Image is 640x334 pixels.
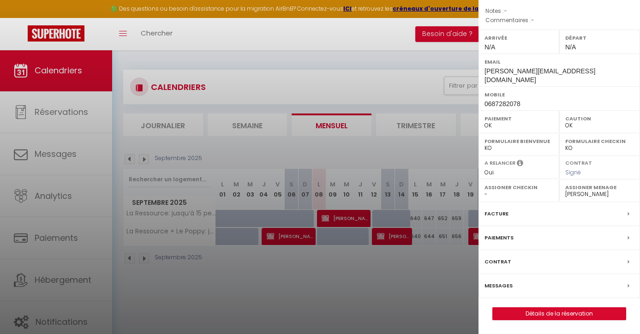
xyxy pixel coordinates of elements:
label: Départ [565,33,634,42]
span: [PERSON_NAME][EMAIL_ADDRESS][DOMAIN_NAME] [484,67,595,83]
span: - [504,7,507,15]
label: Assigner Menage [565,183,634,192]
label: Arrivée [484,33,553,42]
label: Contrat [484,257,511,267]
label: Assigner Checkin [484,183,553,192]
i: Sélectionner OUI si vous souhaiter envoyer les séquences de messages post-checkout [517,159,523,169]
p: Notes : [485,6,633,16]
span: Signé [565,168,581,176]
span: - [531,16,534,24]
label: Messages [484,281,513,291]
label: Email [484,57,634,66]
a: Détails de la réservation [493,308,626,320]
label: Contrat [565,159,592,165]
label: A relancer [484,159,515,167]
span: N/A [484,43,495,51]
label: Facture [484,209,508,219]
span: 0687282078 [484,100,520,107]
p: Commentaires : [485,16,633,25]
button: Ouvrir le widget de chat LiveChat [7,4,35,31]
label: Formulaire Checkin [565,137,634,146]
button: Détails de la réservation [492,307,626,320]
label: Formulaire Bienvenue [484,137,553,146]
span: N/A [565,43,576,51]
label: Mobile [484,90,634,99]
label: Caution [565,114,634,123]
label: Paiement [484,114,553,123]
label: Paiements [484,233,514,243]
